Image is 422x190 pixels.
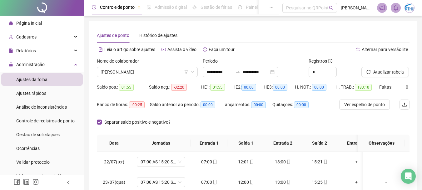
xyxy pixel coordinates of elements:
[161,47,166,52] span: youtube
[149,84,201,91] div: Saldo neg.:
[191,70,194,74] span: down
[232,158,259,165] div: 12:01
[235,69,240,74] span: to
[306,158,333,165] div: 15:21
[368,179,405,186] div: -
[16,48,36,53] span: Relatórios
[129,101,145,108] span: -00:25
[355,84,372,91] span: 183:10
[232,179,259,186] div: 12:00
[264,84,295,91] div: HE 3:
[264,135,301,152] th: Entrada 2
[227,135,264,152] th: Saída 1
[272,101,316,108] div: Quitações:
[16,118,75,123] span: Controle de registros de ponto
[210,84,225,91] span: 01:55
[131,135,191,152] th: Jornadas
[222,101,272,108] div: Lançamentos:
[295,84,335,91] div: H. NOT.:
[309,58,332,64] span: Registros
[9,35,13,39] span: user-add
[9,21,13,25] span: home
[16,34,37,39] span: Cadastros
[97,135,131,152] th: Data
[97,58,143,64] label: Nome do colaborador
[323,160,328,164] span: mobile
[66,180,71,185] span: left
[100,5,135,10] span: Controle de ponto
[286,160,291,164] span: mobile
[9,49,13,53] span: file
[273,84,287,91] span: 00:00
[312,84,326,91] span: 00:00
[406,85,408,90] span: 0
[343,158,370,165] div: +
[16,105,67,110] span: Análise de inconsistências
[366,70,371,74] span: reload
[92,5,96,9] span: clock-circle
[358,135,405,152] th: Observações
[363,140,400,146] span: Observações
[23,179,29,185] span: linkedin
[329,6,334,10] span: search
[150,101,222,108] div: Saldo anterior ao período:
[328,59,332,63] span: info-circle
[269,158,296,165] div: 13:00
[16,173,64,178] span: Link para registro rápido
[97,84,149,91] div: Saldo pos.:
[249,180,254,184] span: mobile
[97,101,150,108] div: Banco de horas:
[32,179,39,185] span: instagram
[368,158,405,165] div: -
[235,69,240,74] span: swap-right
[104,159,124,164] span: 22/07(ter)
[232,84,264,91] div: HE 2:
[379,85,393,90] span: Faltas:
[294,101,309,108] span: 00:00
[212,160,217,164] span: mobile
[338,135,375,152] th: Entrada 3
[201,84,232,91] div: HE 1:
[196,158,222,165] div: 07:00
[405,3,414,13] img: 48594
[98,47,103,52] span: file-text
[171,84,187,91] span: -02:20
[344,101,385,108] span: Ver espelho de ponto
[251,101,266,108] span: 00:00
[103,180,125,185] span: 23/07(qua)
[246,5,270,10] span: Painel do DP
[269,5,274,9] span: ellipsis
[306,179,333,186] div: 15:25
[16,21,42,26] span: Página inicial
[196,179,222,186] div: 07:00
[249,160,254,164] span: mobile
[241,84,256,91] span: 00:00
[323,180,328,184] span: mobile
[212,180,217,184] span: mobile
[343,179,370,186] div: +
[155,5,187,10] span: Admissão digital
[286,180,291,184] span: mobile
[9,62,13,67] span: lock
[341,4,373,11] span: [PERSON_NAME] - ARTHUZO
[361,67,409,77] button: Atualizar tabela
[203,47,207,52] span: history
[339,100,390,110] button: Ver espelho de ponto
[119,84,134,91] span: 01:55
[238,5,242,9] span: dashboard
[16,91,46,96] span: Ajustes rápidos
[16,62,45,67] span: Administração
[167,47,196,52] span: Assista o vídeo
[16,160,50,165] span: Validar protocolo
[373,69,404,75] span: Atualizar tabela
[269,179,296,186] div: 13:00
[192,5,197,9] span: sun
[16,132,60,137] span: Gestão de solicitações
[301,135,338,152] th: Saída 2
[139,33,177,38] span: Histórico de ajustes
[141,157,181,167] span: 07:00 AS 15:20 SEG A SÁBADO
[16,146,40,151] span: Ocorrências
[401,169,416,184] div: Open Intercom Messenger
[14,179,20,185] span: facebook
[16,77,47,82] span: Ajustes da folha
